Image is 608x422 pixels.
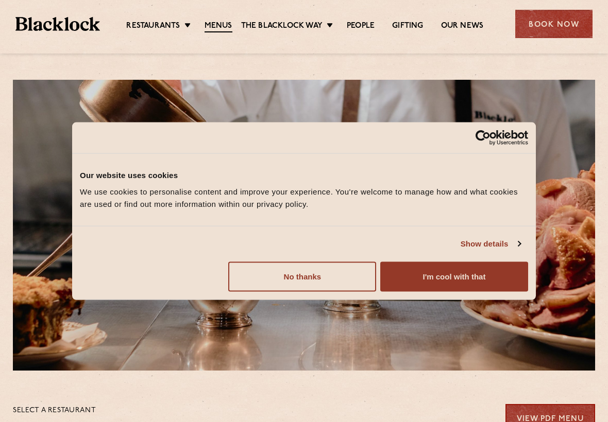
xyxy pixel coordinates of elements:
div: We use cookies to personalise content and improve your experience. You're welcome to manage how a... [80,185,528,210]
a: Menus [205,21,232,32]
a: Usercentrics Cookiebot - opens in a new window [438,130,528,146]
button: No thanks [228,261,376,291]
p: Select a restaurant [13,404,96,417]
div: Our website uses cookies [80,169,528,182]
img: BL_Textured_Logo-footer-cropped.svg [15,17,100,31]
a: Restaurants [126,21,180,31]
a: People [347,21,375,31]
a: Gifting [392,21,423,31]
a: The Blacklock Way [241,21,323,31]
div: Book Now [515,10,593,38]
a: Show details [461,238,520,250]
button: I'm cool with that [380,261,528,291]
a: Our News [441,21,484,31]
